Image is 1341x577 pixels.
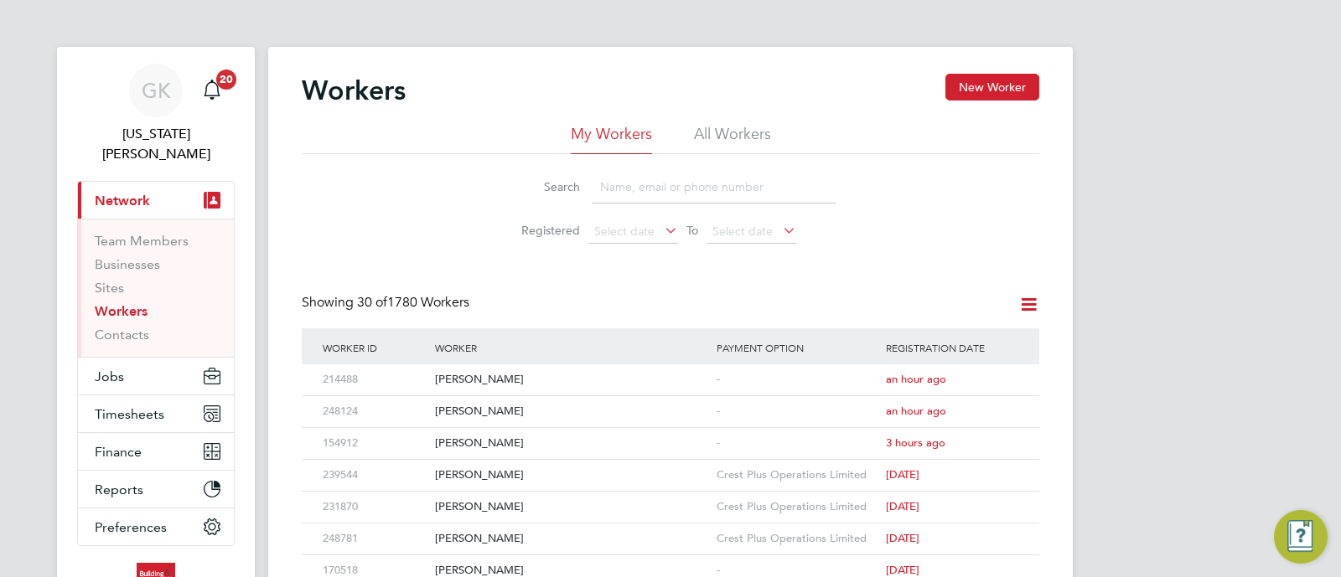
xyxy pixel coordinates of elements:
[78,433,234,470] button: Finance
[886,563,919,577] span: [DATE]
[77,64,235,164] a: GK[US_STATE][PERSON_NAME]
[1274,510,1328,564] button: Engage Resource Center
[78,508,234,545] button: Preferences
[95,193,150,209] span: Network
[95,482,143,497] span: Reports
[431,396,712,427] div: [PERSON_NAME]
[712,396,882,427] div: -
[216,70,236,90] span: 20
[318,396,431,427] div: 248124
[594,224,655,239] span: Select date
[78,395,234,432] button: Timesheets
[886,499,919,513] span: [DATE]
[95,280,124,296] a: Sites
[681,219,703,241] span: To
[77,124,235,164] span: Georgia King
[302,74,406,107] h2: Workers
[318,523,1023,537] a: 248781[PERSON_NAME]Crest Plus Operations Limited[DATE]
[318,459,1023,473] a: 239544[PERSON_NAME]Crest Plus Operations Limited[DATE]
[712,328,882,367] div: Payment Option
[318,491,1023,505] a: 231870[PERSON_NAME]Crest Plus Operations Limited[DATE]
[712,523,882,554] div: Crest Plus Operations Limited
[505,223,580,238] label: Registered
[95,303,148,319] a: Workers
[318,363,1023,378] a: 214488[PERSON_NAME]-an hour ago
[195,64,229,117] a: 20
[95,368,124,384] span: Jobs
[571,124,652,154] li: My Workers
[712,428,882,459] div: -
[95,444,142,460] span: Finance
[95,519,167,535] span: Preferences
[95,406,164,422] span: Timesheets
[431,328,712,367] div: Worker
[886,372,946,386] span: an hour ago
[886,531,919,545] span: [DATE]
[78,471,234,507] button: Reports
[505,179,580,194] label: Search
[712,224,773,239] span: Select date
[95,327,149,343] a: Contacts
[78,182,234,219] button: Network
[318,428,431,459] div: 154912
[945,74,1039,100] button: New Worker
[357,294,387,311] span: 30 of
[882,328,1023,367] div: Registration Date
[95,233,189,249] a: Team Members
[318,523,431,554] div: 248781
[886,404,946,418] span: an hour ago
[431,492,712,523] div: [PERSON_NAME]
[357,294,469,311] span: 1780 Workers
[712,492,882,523] div: Crest Plus Operations Limited
[318,554,1023,569] a: 170518[PERSON_NAME]-[DATE]
[431,460,712,491] div: [PERSON_NAME]
[318,460,431,491] div: 239544
[318,427,1023,441] a: 154912[PERSON_NAME]-3 hours ago
[95,256,160,272] a: Businesses
[886,435,945,450] span: 3 hours ago
[886,467,919,482] span: [DATE]
[302,294,473,312] div: Showing
[431,523,712,554] div: [PERSON_NAME]
[431,428,712,459] div: [PERSON_NAME]
[318,328,431,367] div: Worker ID
[592,171,836,203] input: Name, email or phone number
[78,358,234,394] button: Jobs
[318,395,1023,410] a: 248124[PERSON_NAME]-an hour ago
[318,492,431,523] div: 231870
[694,124,771,154] li: All Workers
[712,460,882,491] div: Crest Plus Operations Limited
[318,364,431,395] div: 214488
[142,80,171,101] span: GK
[78,219,234,357] div: Network
[712,364,882,395] div: -
[431,364,712,395] div: [PERSON_NAME]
